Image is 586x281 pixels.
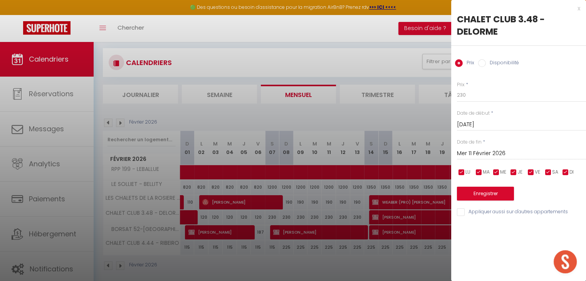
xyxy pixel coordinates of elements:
span: LU [465,169,470,176]
span: JE [517,169,522,176]
span: VE [535,169,540,176]
button: Enregistrer [457,187,514,201]
label: Disponibilité [486,59,519,68]
span: MA [483,169,490,176]
label: Date de fin [457,139,482,146]
label: Prix [463,59,474,68]
div: CHALET CLUB 3.48 - DELORME [457,13,580,38]
div: x [451,4,580,13]
div: Ouvrir le chat [554,250,577,273]
label: Date de début [457,110,490,117]
span: DI [569,169,574,176]
span: SA [552,169,558,176]
span: ME [500,169,506,176]
label: Prix [457,81,465,89]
